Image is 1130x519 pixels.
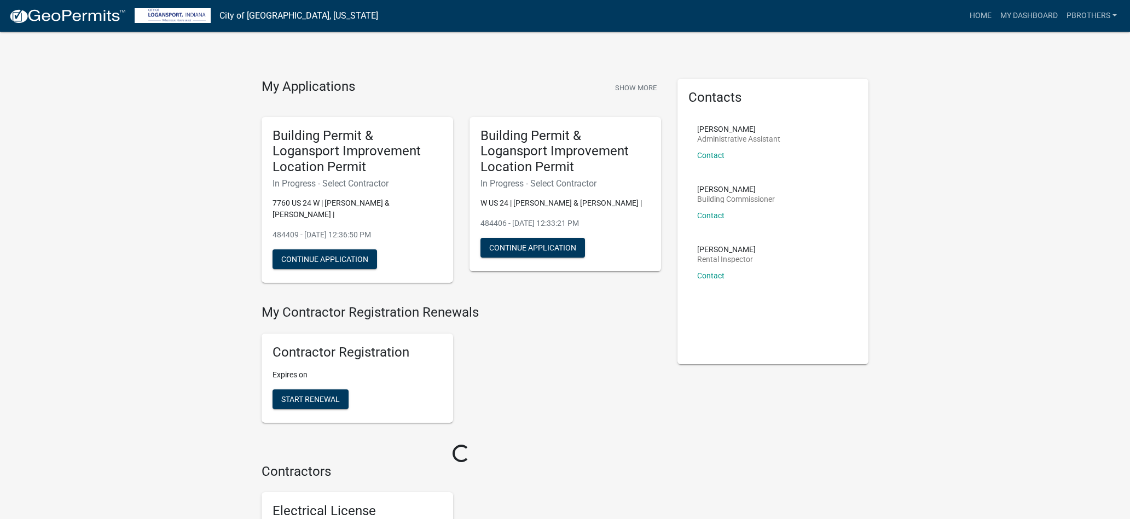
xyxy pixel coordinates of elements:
[273,229,442,241] p: 484409 - [DATE] 12:36:50 PM
[273,249,377,269] button: Continue Application
[697,135,780,143] p: Administrative Assistant
[135,8,211,23] img: City of Logansport, Indiana
[996,5,1062,26] a: My Dashboard
[697,271,725,280] a: Contact
[262,464,661,480] h4: Contractors
[273,197,442,220] p: 7760 US 24 W | [PERSON_NAME] & [PERSON_NAME] |
[273,389,349,409] button: Start Renewal
[480,218,650,229] p: 484406 - [DATE] 12:33:21 PM
[965,5,996,26] a: Home
[262,305,661,431] wm-registration-list-section: My Contractor Registration Renewals
[688,90,858,106] h5: Contacts
[611,79,661,97] button: Show More
[273,369,442,381] p: Expires on
[480,128,650,175] h5: Building Permit & Logansport Improvement Location Permit
[697,151,725,160] a: Contact
[697,246,756,253] p: [PERSON_NAME]
[697,185,775,193] p: [PERSON_NAME]
[262,79,355,95] h4: My Applications
[480,197,650,209] p: W US 24 | [PERSON_NAME] & [PERSON_NAME] |
[480,178,650,189] h6: In Progress - Select Contractor
[273,345,442,360] h5: Contractor Registration
[480,238,585,258] button: Continue Application
[1062,5,1121,26] a: pbrothers
[273,178,442,189] h6: In Progress - Select Contractor
[697,211,725,220] a: Contact
[697,195,775,203] p: Building Commissioner
[273,503,442,519] h5: Electrical License
[697,255,756,263] p: Rental Inspector
[219,7,378,25] a: City of [GEOGRAPHIC_DATA], [US_STATE]
[273,128,442,175] h5: Building Permit & Logansport Improvement Location Permit
[262,305,661,320] h4: My Contractor Registration Renewals
[281,394,340,403] span: Start Renewal
[697,125,780,133] p: [PERSON_NAME]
